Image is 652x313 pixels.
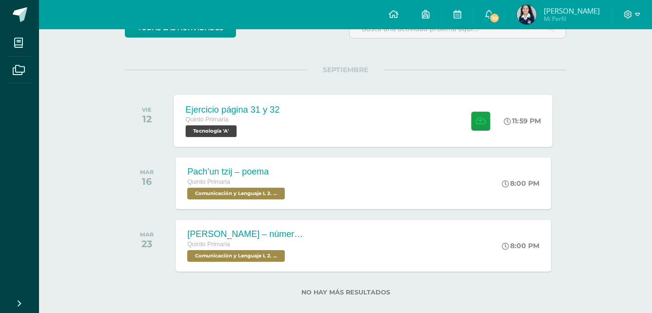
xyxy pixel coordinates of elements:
[187,241,230,248] span: Quinto Primaria
[125,289,566,296] label: No hay más resultados
[142,113,152,125] div: 12
[187,229,304,239] div: [PERSON_NAME] – números mayas
[307,65,384,74] span: SEPTIEMBRE
[140,238,154,250] div: 23
[187,250,285,262] span: Comunicación y Lenguaje L 2. Segundo Idioma 'A'
[187,188,285,199] span: Comunicación y Lenguaje L 2. Segundo Idioma 'A'
[140,169,154,176] div: MAR
[187,178,230,185] span: Quinto Primaria
[502,241,539,250] div: 8:00 PM
[186,125,237,137] span: Tecnología 'A'
[140,176,154,187] div: 16
[186,104,280,115] div: Ejercicio página 31 y 32
[544,15,600,23] span: Mi Perfil
[504,117,541,125] div: 11:59 PM
[517,5,536,24] img: 45da7548d1820a3addfc43d0863dc9e7.png
[489,13,500,23] span: 10
[502,179,539,188] div: 8:00 PM
[544,6,600,16] span: [PERSON_NAME]
[142,106,152,113] div: VIE
[140,231,154,238] div: MAR
[186,116,229,123] span: Quinto Primaria
[187,167,287,177] div: Pach’un tzij – poema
